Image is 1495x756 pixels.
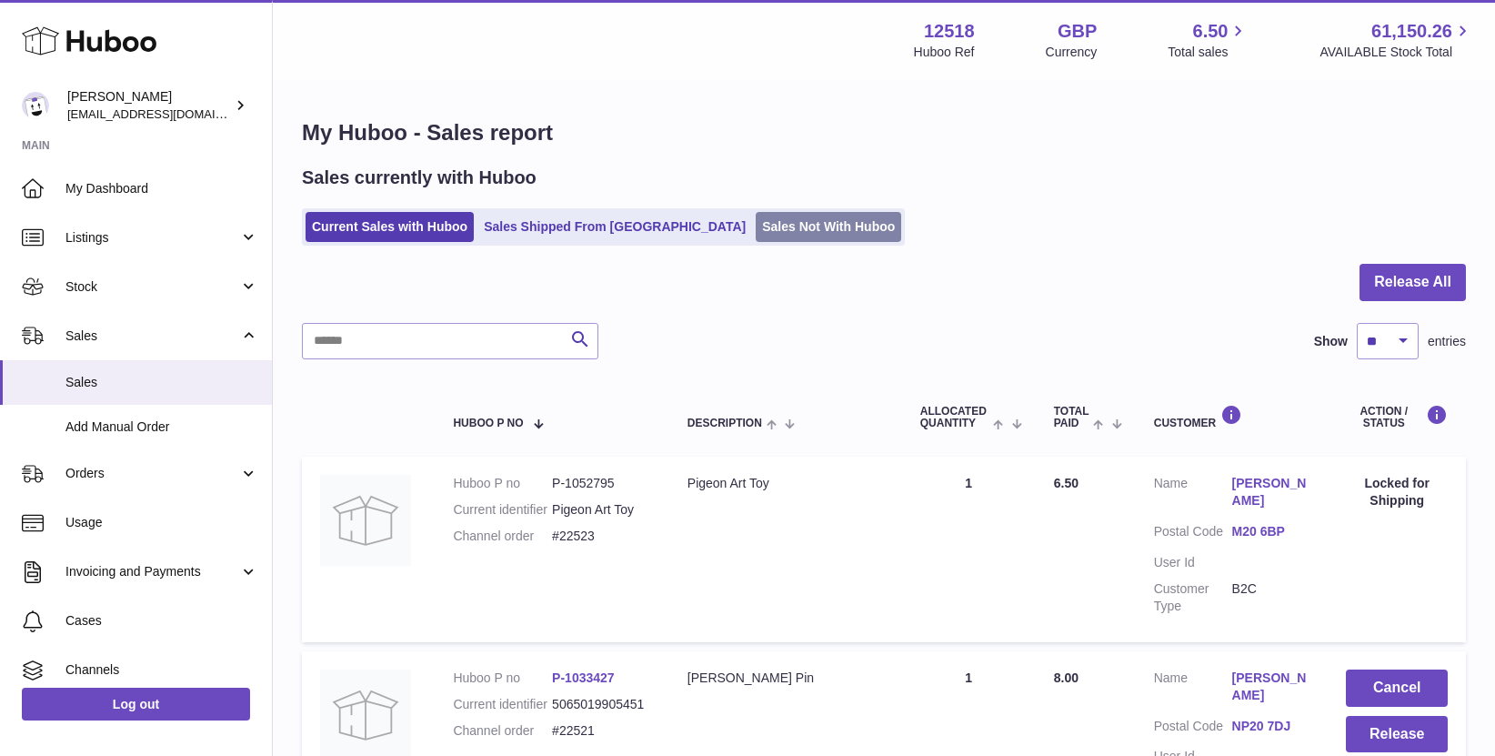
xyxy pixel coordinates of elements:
h1: My Huboo - Sales report [302,118,1466,147]
a: Log out [22,688,250,721]
span: [EMAIL_ADDRESS][DOMAIN_NAME] [67,106,267,121]
div: Currency [1046,44,1098,61]
span: Orders [65,465,239,482]
span: 61,150.26 [1371,19,1452,44]
button: Cancel [1346,670,1448,707]
div: [PERSON_NAME] [67,88,231,123]
a: [PERSON_NAME] [1232,670,1310,704]
span: Cases [65,612,258,630]
dd: P-1052795 [552,475,651,492]
span: Sales [65,328,239,345]
span: Description [687,418,762,429]
dt: User Id [1154,554,1232,571]
dd: B2C [1232,580,1310,615]
dd: 5065019905451 [552,696,651,713]
span: Huboo P no [453,418,523,429]
dt: Postal Code [1154,718,1232,740]
dt: Current identifier [453,501,552,519]
div: Huboo Ref [914,44,975,61]
a: Sales Not With Huboo [756,212,901,242]
a: [PERSON_NAME] [1232,475,1310,509]
span: 8.00 [1054,670,1079,685]
dt: Name [1154,475,1232,514]
span: Listings [65,229,239,247]
td: 1 [902,457,1036,641]
img: no-photo.jpg [320,475,411,566]
div: Pigeon Art Toy [687,475,884,492]
a: Sales Shipped From [GEOGRAPHIC_DATA] [477,212,752,242]
span: ALLOCATED Quantity [920,406,989,429]
dd: Pigeon Art Toy [552,501,651,519]
span: My Dashboard [65,180,258,197]
button: Release [1346,716,1448,753]
a: M20 6BP [1232,523,1310,540]
span: entries [1428,333,1466,350]
dt: Postal Code [1154,523,1232,545]
img: caitlin@fancylamp.co [22,92,49,119]
dt: Name [1154,670,1232,709]
span: 6.50 [1193,19,1229,44]
a: P-1033427 [552,670,615,685]
span: Channels [65,661,258,679]
strong: GBP [1058,19,1097,44]
a: 61,150.26 AVAILABLE Stock Total [1319,19,1473,61]
span: Invoicing and Payments [65,563,239,580]
h2: Sales currently with Huboo [302,166,537,190]
div: Locked for Shipping [1346,475,1448,509]
a: 6.50 Total sales [1168,19,1249,61]
dt: Huboo P no [453,475,552,492]
span: Usage [65,514,258,531]
dt: Customer Type [1154,580,1232,615]
div: Customer [1154,405,1310,429]
dd: #22521 [552,722,651,740]
div: [PERSON_NAME] Pin [687,670,884,687]
span: AVAILABLE Stock Total [1319,44,1473,61]
span: Sales [65,374,258,391]
span: 6.50 [1054,476,1079,490]
button: Release All [1360,264,1466,301]
dt: Channel order [453,722,552,740]
div: Action / Status [1346,405,1448,429]
span: Total paid [1054,406,1089,429]
dt: Channel order [453,528,552,545]
a: Current Sales with Huboo [306,212,474,242]
label: Show [1314,333,1348,350]
span: Total sales [1168,44,1249,61]
span: Stock [65,278,239,296]
a: NP20 7DJ [1232,718,1310,735]
dt: Current identifier [453,696,552,713]
strong: 12518 [924,19,975,44]
span: Add Manual Order [65,418,258,436]
dd: #22523 [552,528,651,545]
dt: Huboo P no [453,670,552,687]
